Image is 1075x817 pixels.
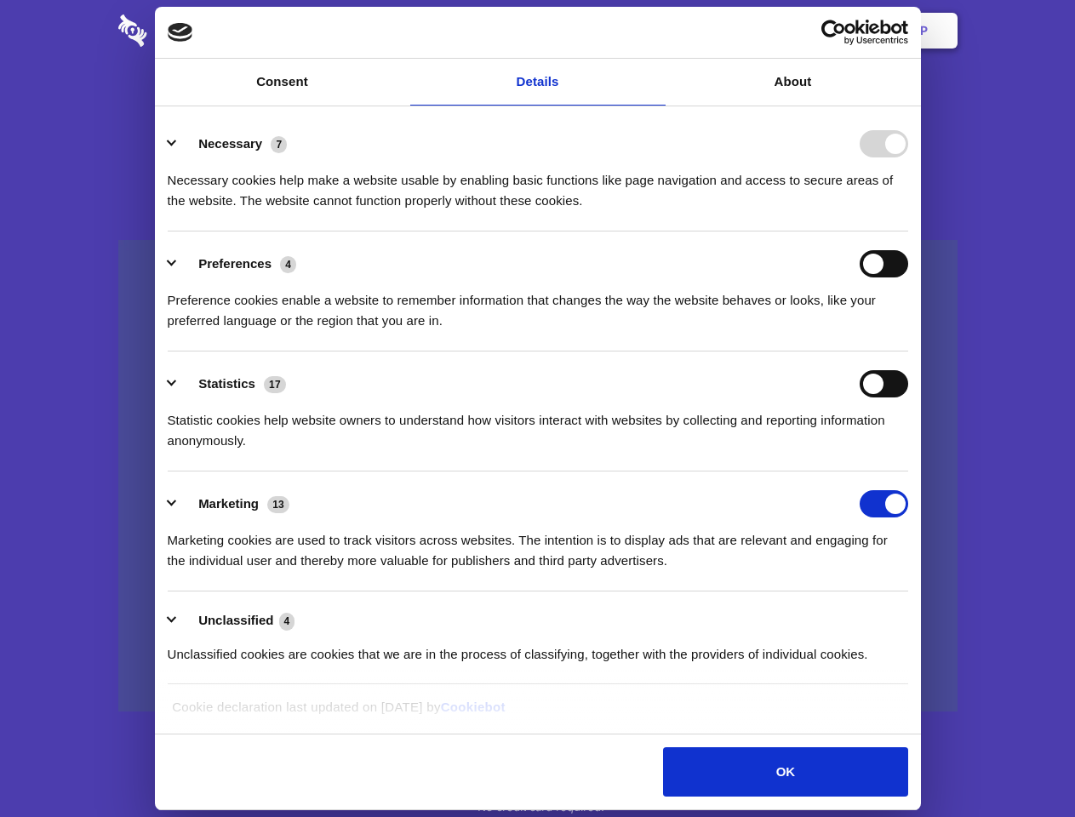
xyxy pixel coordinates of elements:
label: Necessary [198,136,262,151]
div: Unclassified cookies are cookies that we are in the process of classifying, together with the pro... [168,631,908,665]
a: Usercentrics Cookiebot - opens in a new window [759,20,908,45]
div: Cookie declaration last updated on [DATE] by [159,697,916,730]
a: Cookiebot [441,700,506,714]
span: 4 [280,256,296,273]
span: 17 [264,376,286,393]
h1: Eliminate Slack Data Loss. [118,77,958,138]
label: Marketing [198,496,259,511]
button: Unclassified (4) [168,610,306,631]
div: Preference cookies enable a website to remember information that changes the way the website beha... [168,277,908,331]
img: logo [168,23,193,42]
iframe: Drift Widget Chat Controller [990,732,1055,797]
div: Necessary cookies help make a website usable by enabling basic functions like page navigation and... [168,157,908,211]
button: Preferences (4) [168,250,307,277]
img: logo-wordmark-white-trans-d4663122ce5f474addd5e946df7df03e33cb6a1c49d2221995e7729f52c070b2.svg [118,14,264,47]
a: Details [410,59,666,106]
label: Preferences [198,256,272,271]
span: 4 [279,613,295,630]
a: Wistia video thumbnail [118,240,958,712]
a: Pricing [500,4,574,57]
button: Statistics (17) [168,370,297,397]
a: Consent [155,59,410,106]
button: OK [663,747,907,797]
a: Contact [690,4,769,57]
div: Marketing cookies are used to track visitors across websites. The intention is to display ads tha... [168,517,908,571]
a: About [666,59,921,106]
h4: Auto-redaction of sensitive data, encrypted data sharing and self-destructing private chats. Shar... [118,155,958,211]
a: Login [772,4,846,57]
span: 7 [271,136,287,153]
span: 13 [267,496,289,513]
button: Necessary (7) [168,130,298,157]
div: Statistic cookies help website owners to understand how visitors interact with websites by collec... [168,397,908,451]
label: Statistics [198,376,255,391]
button: Marketing (13) [168,490,300,517]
